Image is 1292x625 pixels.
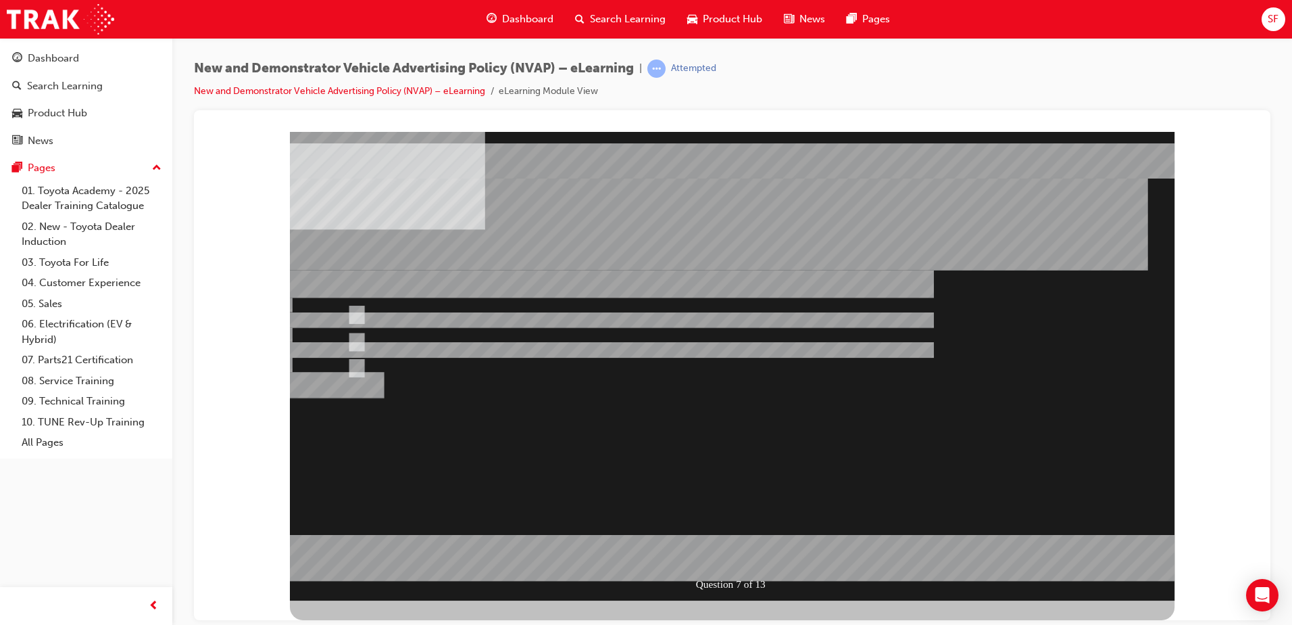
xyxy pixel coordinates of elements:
span: news-icon [784,11,794,28]
a: 06. Electrification (EV & Hybrid) [16,314,167,350]
a: pages-iconPages [836,5,901,33]
span: SF [1268,11,1278,27]
a: search-iconSearch Learning [564,5,676,33]
a: News [5,129,167,154]
span: car-icon [687,11,697,28]
span: up-icon [152,160,161,177]
a: Search Learning [5,74,167,99]
span: New and Demonstrator Vehicle Advertising Policy (NVAP) – eLearning [194,61,634,76]
span: guage-icon [12,53,22,65]
span: Search Learning [590,11,666,27]
div: Product Hub [28,106,87,121]
a: Product Hub [5,101,167,126]
a: 09. Technical Training [16,391,167,412]
a: New and Demonstrator Vehicle Advertising Policy (NVAP) – eLearning [194,85,485,97]
span: guage-icon [487,11,497,28]
span: Dashboard [502,11,553,27]
a: news-iconNews [773,5,836,33]
span: Pages [862,11,890,27]
span: | [639,61,642,76]
span: car-icon [12,108,22,120]
button: Pages [5,156,167,181]
a: 03. Toyota For Life [16,252,167,273]
div: Attempted [671,62,716,75]
span: News [799,11,825,27]
div: News [28,133,53,149]
div: Open Intercom Messenger [1246,579,1278,611]
div: Multiple Choice Quiz [85,469,970,503]
span: search-icon [12,80,22,93]
div: Search Learning [27,78,103,94]
a: 01. Toyota Academy - 2025 Dealer Training Catalogue [16,181,167,216]
span: search-icon [575,11,585,28]
a: 02. New - Toyota Dealer Induction [16,216,167,252]
button: DashboardSearch LearningProduct HubNews [5,43,167,156]
div: Dashboard [28,51,79,66]
a: guage-iconDashboard [476,5,564,33]
span: pages-icon [847,11,857,28]
a: 08. Service Training [16,371,167,392]
span: learningRecordVerb_ATTEMPT-icon [647,60,666,78]
a: Dashboard [5,46,167,71]
li: eLearning Module View [499,84,598,99]
span: news-icon [12,135,22,147]
button: SF [1262,7,1285,31]
span: pages-icon [12,162,22,175]
a: All Pages [16,432,167,453]
span: Product Hub [703,11,762,27]
div: Pages [28,160,55,176]
span: prev-icon [149,598,159,615]
a: 05. Sales [16,294,167,315]
a: 10. TUNE Rev-Up Training [16,412,167,433]
a: 07. Parts21 Certification [16,350,167,371]
a: car-iconProduct Hub [676,5,773,33]
a: 04. Customer Experience [16,273,167,294]
img: Trak [7,4,114,34]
